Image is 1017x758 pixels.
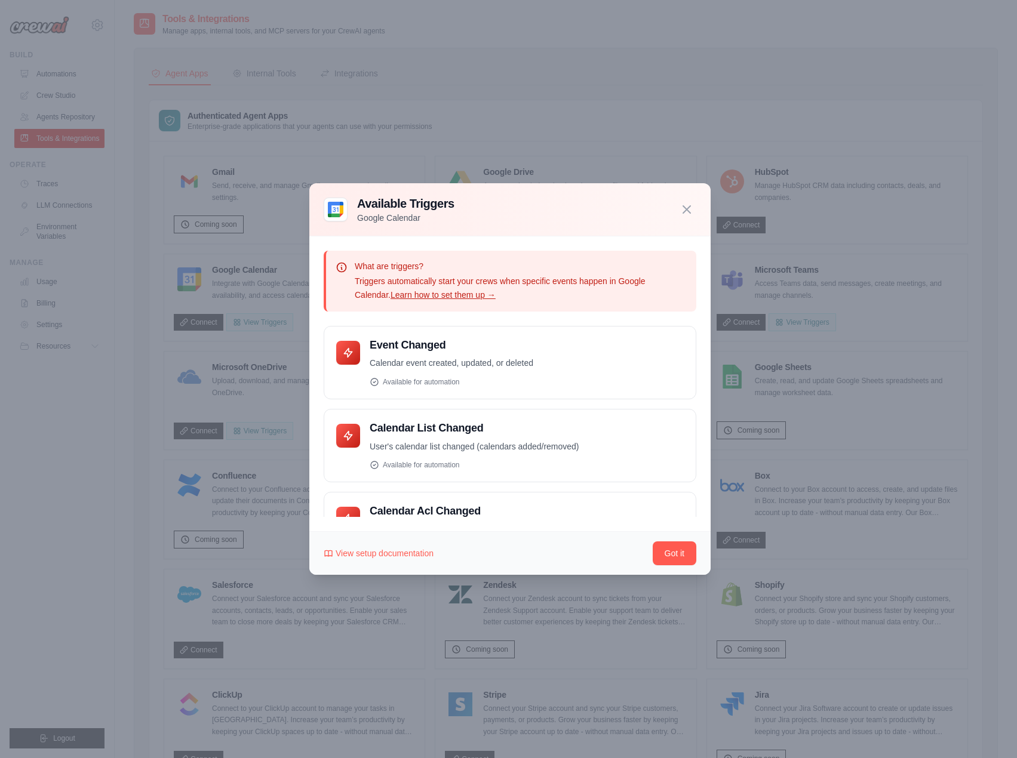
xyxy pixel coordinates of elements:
p: Google Calendar [357,212,454,224]
button: Got it [653,541,696,565]
h4: Calendar Acl Changed [370,504,684,518]
div: Available for automation [370,460,684,470]
h4: Event Changed [370,338,684,352]
p: What are triggers? [355,260,687,272]
a: Learn how to set them up → [391,290,496,300]
p: Calendar event created, updated, or deleted [370,356,684,370]
div: Available for automation [370,377,684,387]
h4: Calendar List Changed [370,421,684,435]
img: Google Calendar [324,198,348,221]
p: Triggers automatically start your crews when specific events happen in Google Calendar. [355,275,687,302]
span: View setup documentation [336,547,434,559]
a: View setup documentation [324,547,434,559]
p: User's calendar list changed (calendars added/removed) [370,440,684,454]
h3: Available Triggers [357,195,454,212]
